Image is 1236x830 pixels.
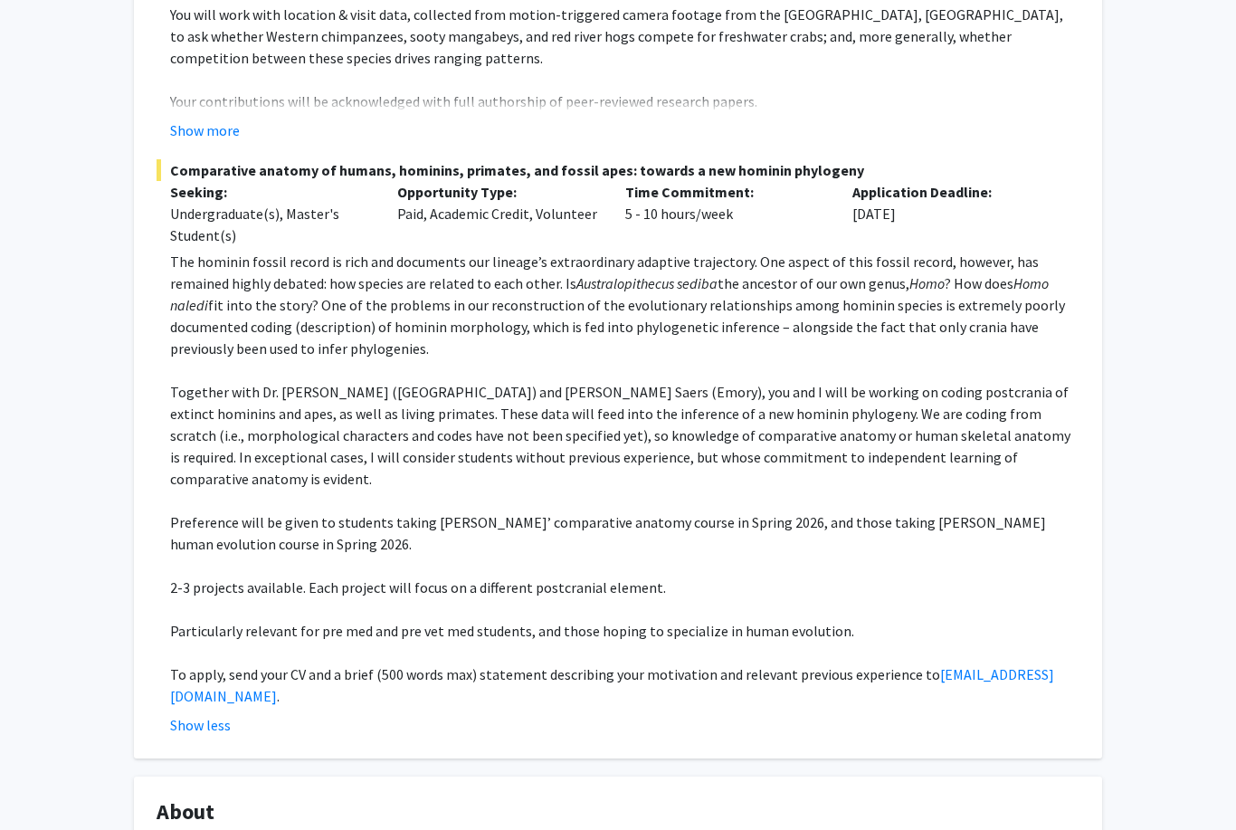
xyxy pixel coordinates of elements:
[157,799,1079,825] h4: About
[170,513,1046,553] span: Preference will be given to students taking [PERSON_NAME]’ comparative anatomy course in Spring 2...
[170,663,1079,707] p: To apply, send your CV and a brief (500 words max) statement describing your motivation and relev...
[625,181,825,203] p: Time Commitment:
[612,181,839,246] div: 5 - 10 hours/week
[170,119,240,141] button: Show more
[170,251,1079,359] p: The hominin fossil record is rich and documents our lineage’s extraordinary adaptive trajectory. ...
[384,181,611,246] div: Paid, Academic Credit, Volunteer
[170,203,370,246] div: Undergraduate(s), Master's Student(s)
[170,91,1079,112] p: Your contributions will be acknowledged with full authorship of peer-reviewed research papers.
[170,4,1079,69] p: You will work with location & visit data, collected from motion-triggered camera footage from the...
[170,714,231,736] button: Show less
[170,381,1079,490] p: Together with Dr. [PERSON_NAME] ([GEOGRAPHIC_DATA]) and [PERSON_NAME] Saers (Emory), you and I wi...
[839,181,1066,246] div: [DATE]
[170,620,1079,642] p: Particularly relevant for pre med and pre vet med students, and those hoping to specialize in hum...
[157,159,1079,181] span: Comparative anatomy of humans, hominins, primates, and fossil apes: towards a new hominin phylogeny
[909,274,945,292] em: Homo
[170,577,1079,598] p: 2-3 projects available. Each project will focus on a different postcranial element.
[14,749,77,816] iframe: Chat
[576,274,718,292] em: Australopithecus sediba
[852,181,1052,203] p: Application Deadline:
[397,181,597,203] p: Opportunity Type:
[170,181,370,203] p: Seeking:
[170,665,1054,705] a: [EMAIL_ADDRESS][DOMAIN_NAME]
[170,274,1049,314] em: Homo naledi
